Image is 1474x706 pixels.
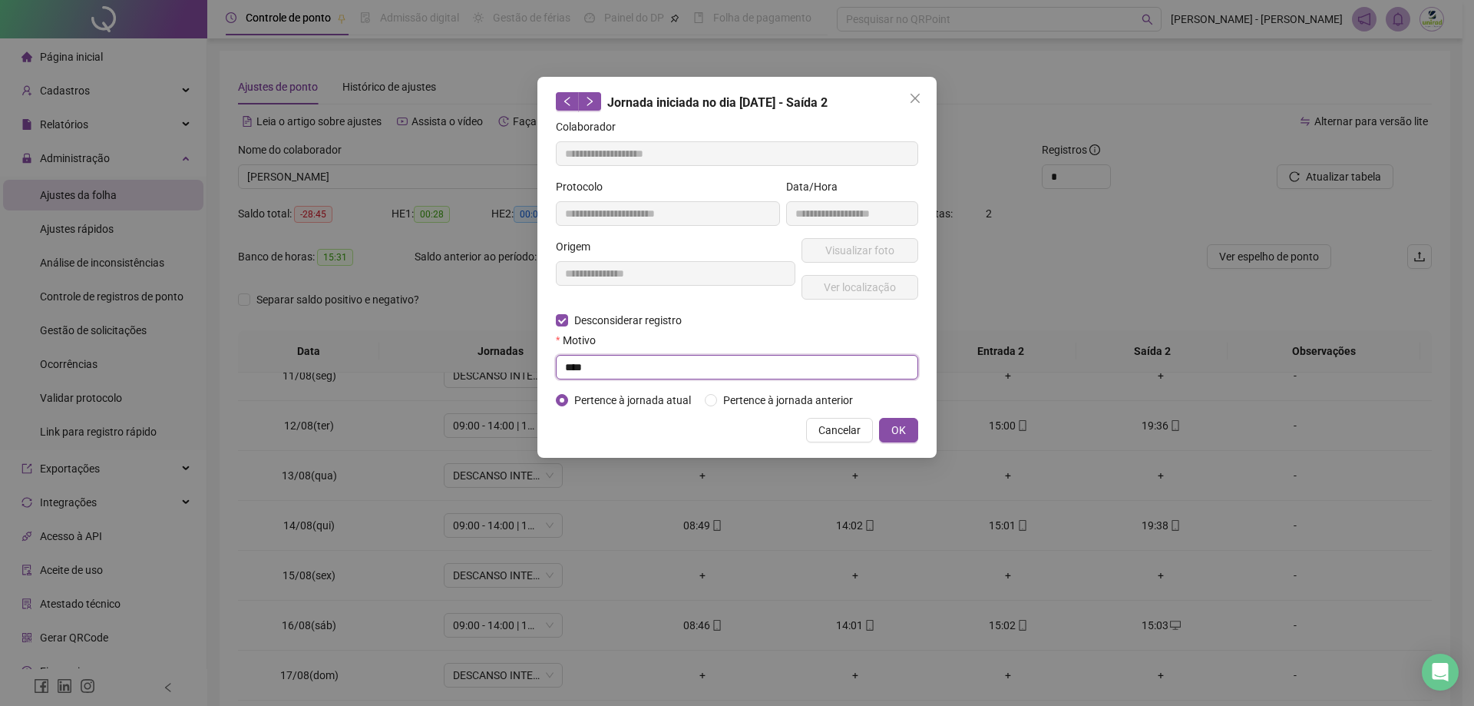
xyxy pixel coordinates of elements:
[556,178,613,195] label: Protocolo
[806,418,873,442] button: Cancelar
[891,422,906,439] span: OK
[786,178,848,195] label: Data/Hora
[1422,654,1459,691] div: Open Intercom Messenger
[562,96,573,107] span: left
[584,96,595,107] span: right
[909,92,921,104] span: close
[568,312,688,329] span: Desconsiderar registro
[556,238,600,255] label: Origem
[556,332,606,349] label: Motivo
[818,422,861,439] span: Cancelar
[556,118,626,135] label: Colaborador
[578,92,601,111] button: right
[903,86,927,111] button: Close
[717,392,859,409] span: Pertence à jornada anterior
[879,418,918,442] button: OK
[556,92,918,112] div: Jornada iniciada no dia [DATE] - Saída 2
[568,392,697,409] span: Pertence à jornada atual
[801,275,918,300] button: Ver localização
[801,238,918,263] button: Visualizar foto
[556,92,579,111] button: left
